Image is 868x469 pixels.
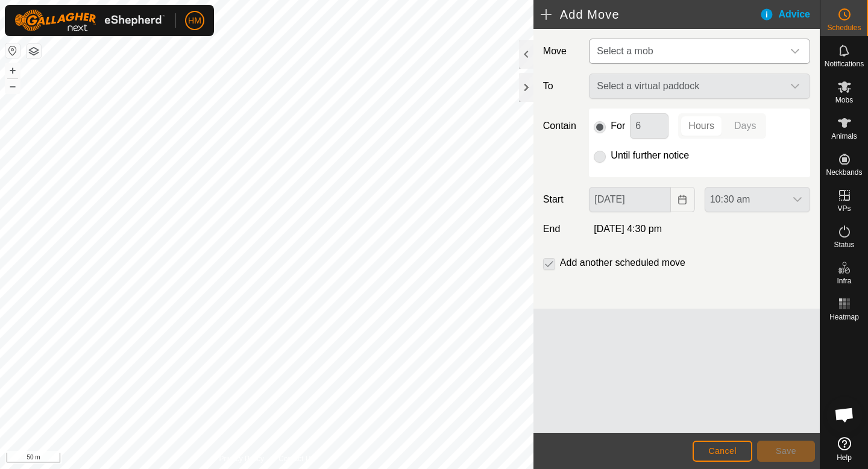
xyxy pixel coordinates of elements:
[5,79,20,93] button: –
[757,441,815,462] button: Save
[538,74,585,99] label: To
[188,14,201,27] span: HM
[759,7,820,22] div: Advice
[5,43,20,58] button: Reset Map
[538,119,585,133] label: Contain
[820,432,868,466] a: Help
[671,187,695,212] button: Choose Date
[837,205,851,212] span: VPs
[592,39,783,63] span: Select a mob
[594,224,662,234] span: [DATE] 4:30 pm
[825,60,864,68] span: Notifications
[14,10,165,31] img: Gallagher Logo
[834,241,854,248] span: Status
[27,44,41,58] button: Map Layers
[693,441,752,462] button: Cancel
[560,258,685,268] label: Add another scheduled move
[783,39,807,63] div: dropdown trigger
[5,63,20,78] button: +
[219,453,264,464] a: Privacy Policy
[538,39,585,64] label: Move
[826,169,862,176] span: Neckbands
[827,24,861,31] span: Schedules
[837,454,852,461] span: Help
[829,313,859,321] span: Heatmap
[826,397,863,433] div: Open chat
[611,151,689,160] label: Until further notice
[541,7,759,22] h2: Add Move
[776,446,796,456] span: Save
[538,222,585,236] label: End
[835,96,853,104] span: Mobs
[597,46,653,56] span: Select a mob
[831,133,857,140] span: Animals
[278,453,314,464] a: Contact Us
[708,446,737,456] span: Cancel
[837,277,851,285] span: Infra
[611,121,625,131] label: For
[538,192,585,207] label: Start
